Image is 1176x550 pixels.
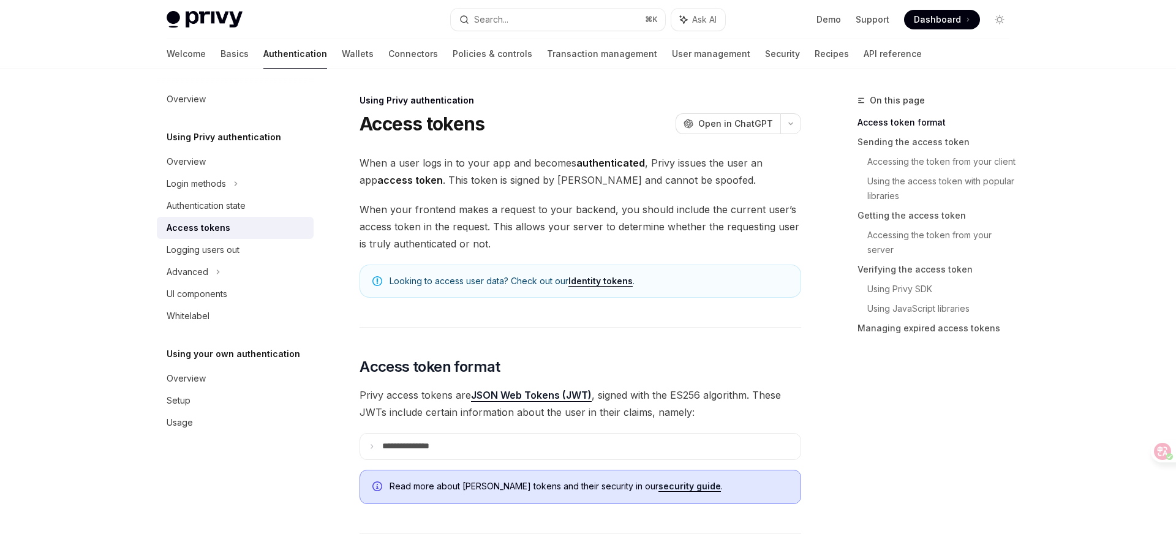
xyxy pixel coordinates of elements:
a: Logging users out [157,239,314,261]
span: Dashboard [914,13,961,26]
a: Usage [157,412,314,434]
div: Usage [167,415,193,430]
span: When your frontend makes a request to your backend, you should include the current user’s access ... [360,201,801,252]
div: Login methods [167,176,226,191]
span: Access token format [360,357,500,377]
h1: Access tokens [360,113,484,135]
span: On this page [870,93,925,108]
button: Search...⌘K [451,9,665,31]
a: Identity tokens [568,276,633,287]
a: Setup [157,390,314,412]
a: Accessing the token from your client [867,152,1019,171]
span: ⌘ K [645,15,658,24]
a: Sending the access token [858,132,1019,152]
div: Search... [474,12,508,27]
a: Using Privy SDK [867,279,1019,299]
div: Authentication state [167,198,246,213]
div: Overview [167,154,206,169]
svg: Note [372,276,382,286]
a: Access tokens [157,217,314,239]
a: Authentication state [157,195,314,217]
a: Overview [157,88,314,110]
button: Toggle dark mode [990,10,1009,29]
span: Privy access tokens are , signed with the ES256 algorithm. These JWTs include certain information... [360,386,801,421]
span: Read more about [PERSON_NAME] tokens and their security in our . [390,480,788,492]
a: Using the access token with popular libraries [867,171,1019,206]
a: Overview [157,367,314,390]
a: User management [672,39,750,69]
a: Dashboard [904,10,980,29]
div: Whitelabel [167,309,209,323]
a: Getting the access token [858,206,1019,225]
div: Access tokens [167,220,230,235]
div: Overview [167,92,206,107]
span: Open in ChatGPT [698,118,773,130]
a: Policies & controls [453,39,532,69]
div: Advanced [167,265,208,279]
a: Welcome [167,39,206,69]
a: Verifying the access token [858,260,1019,279]
a: Using JavaScript libraries [867,299,1019,318]
strong: access token [377,174,443,186]
div: Using Privy authentication [360,94,801,107]
a: Access token format [858,113,1019,132]
a: Support [856,13,889,26]
a: security guide [658,481,721,492]
div: UI components [167,287,227,301]
button: Ask AI [671,9,725,31]
strong: authenticated [576,157,645,169]
a: Connectors [388,39,438,69]
a: Accessing the token from your server [867,225,1019,260]
a: UI components [157,283,314,305]
div: Logging users out [167,243,239,257]
h5: Using Privy authentication [167,130,281,145]
a: Wallets [342,39,374,69]
svg: Info [372,481,385,494]
a: Authentication [263,39,327,69]
div: Overview [167,371,206,386]
button: Open in ChatGPT [676,113,780,134]
a: Security [765,39,800,69]
img: light logo [167,11,243,28]
a: Basics [221,39,249,69]
div: Setup [167,393,190,408]
span: Ask AI [692,13,717,26]
a: Managing expired access tokens [858,318,1019,338]
span: Looking to access user data? Check out our . [390,275,788,287]
span: When a user logs in to your app and becomes , Privy issues the user an app . This token is signed... [360,154,801,189]
h5: Using your own authentication [167,347,300,361]
a: Whitelabel [157,305,314,327]
a: JSON Web Tokens (JWT) [471,389,592,402]
a: Transaction management [547,39,657,69]
a: Recipes [815,39,849,69]
a: API reference [864,39,922,69]
a: Overview [157,151,314,173]
a: Demo [816,13,841,26]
